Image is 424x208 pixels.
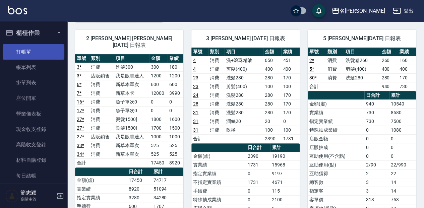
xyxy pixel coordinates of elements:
[208,56,225,65] td: 消費
[390,5,416,17] button: 登出
[308,126,364,134] td: 特殊抽成業績
[75,176,127,185] td: 金額(虛)
[75,185,127,193] td: 實業績
[312,4,325,17] button: save
[114,80,149,89] td: 新草本單次
[308,169,364,178] td: 互助獲得
[89,106,114,115] td: 消費
[263,65,282,73] td: 400
[3,90,64,106] a: 座位開單
[380,48,398,56] th: 金額
[149,132,168,141] td: 1000
[191,48,208,56] th: 單號
[75,158,89,167] td: 合計
[193,92,198,98] a: 24
[3,137,64,152] a: 高階收支登錄
[308,143,364,152] td: 店販抽成
[75,193,127,202] td: 指定實業績
[364,169,389,178] td: 2
[208,65,225,73] td: 消費
[75,54,89,63] th: 單號
[114,71,149,80] td: 我是販賣達人
[281,48,300,56] th: 業績
[83,35,175,49] span: 2 [PERSON_NAME] [PERSON_NAME][DATE] 日報表
[191,160,246,169] td: 實業績
[364,178,389,187] td: 3
[114,97,149,106] td: 魚子單次0
[127,167,152,176] th: 日合計
[316,35,408,42] span: 5 [PERSON_NAME][DATE] 日報表
[340,7,385,15] div: 名[PERSON_NAME]
[308,82,326,91] td: 合計
[149,54,168,63] th: 金額
[149,89,168,97] td: 12000
[263,91,282,99] td: 280
[308,152,364,160] td: 互助使用(不含點)
[3,122,64,137] a: 現金收支登錄
[5,189,19,203] img: Person
[208,73,225,82] td: 消費
[308,195,364,204] td: 客單價
[199,35,292,42] span: 3 [PERSON_NAME] [DATE] 日報表
[191,178,246,187] td: 不指定實業績
[270,169,300,178] td: 9197
[89,141,114,150] td: 消費
[246,160,270,169] td: 1731
[149,124,168,132] td: 1700
[114,141,149,150] td: 新草本單次
[114,150,149,158] td: 新草本單次
[89,132,114,141] td: 店販銷售
[263,99,282,108] td: 280
[308,48,416,91] table: a dense table
[191,187,246,195] td: 手續費
[263,73,282,82] td: 280
[389,134,416,143] td: 0
[208,48,225,56] th: 類別
[389,91,416,100] th: 累計
[364,195,389,204] td: 313
[208,91,225,99] td: 消費
[308,108,364,117] td: 實業績
[270,152,300,160] td: 19190
[208,108,225,117] td: 消費
[152,193,183,202] td: 34280
[263,108,282,117] td: 280
[75,54,183,167] table: a dense table
[225,117,263,126] td: 潤絲20
[344,65,380,73] td: 剪髮(400)
[263,82,282,91] td: 100
[20,196,55,202] p: 高階主管
[398,82,416,91] td: 730
[149,106,168,115] td: 0
[308,178,364,187] td: 總客數
[3,152,64,168] a: 材料自購登錄
[389,126,416,134] td: 1080
[281,82,300,91] td: 100
[389,99,416,108] td: 10540
[389,143,416,152] td: 0
[152,167,183,176] th: 累計
[364,143,389,152] td: 0
[263,126,282,134] td: 100
[281,126,300,134] td: 100
[380,56,398,65] td: 260
[149,97,168,106] td: 0
[149,150,168,158] td: 525
[281,73,300,82] td: 170
[326,65,344,73] td: 消費
[389,117,416,126] td: 7500
[168,124,183,132] td: 1500
[168,150,183,158] td: 525
[225,48,263,56] th: 項目
[270,195,300,204] td: 2100
[191,169,246,178] td: 指定實業績
[168,97,183,106] td: 0
[380,73,398,82] td: 280
[389,108,416,117] td: 8580
[114,106,149,115] td: 魚子單次0
[364,160,389,169] td: 2/90
[398,48,416,56] th: 業績
[3,106,64,122] a: 營業儀表板
[20,190,55,196] h5: 簡志穎
[168,141,183,150] td: 525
